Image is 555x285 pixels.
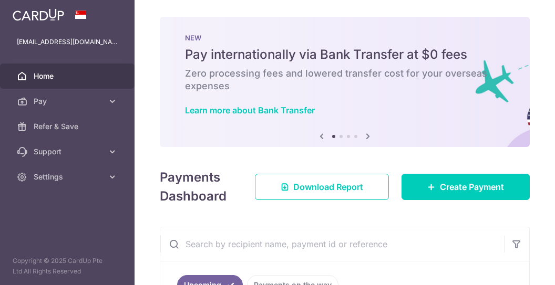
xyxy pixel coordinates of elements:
span: Home [34,71,103,81]
a: Learn more about Bank Transfer [185,105,315,115]
img: Bank transfer banner [160,17,530,147]
a: Create Payment [402,174,530,200]
span: Support [34,146,103,157]
img: CardUp [13,8,64,21]
p: [EMAIL_ADDRESS][DOMAIN_NAME] [17,37,118,47]
h6: Zero processing fees and lowered transfer cost for your overseas expenses [185,67,505,92]
input: Search by recipient name, payment id or reference [160,227,504,261]
span: Settings [34,172,103,182]
a: Download Report [255,174,389,200]
h5: Pay internationally via Bank Transfer at $0 fees [185,46,505,63]
h4: Payments Dashboard [160,168,236,206]
span: Create Payment [440,181,504,193]
span: Refer & Save [34,121,103,132]
p: NEW [185,34,505,42]
span: Download Report [293,181,363,193]
span: Pay [34,96,103,107]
